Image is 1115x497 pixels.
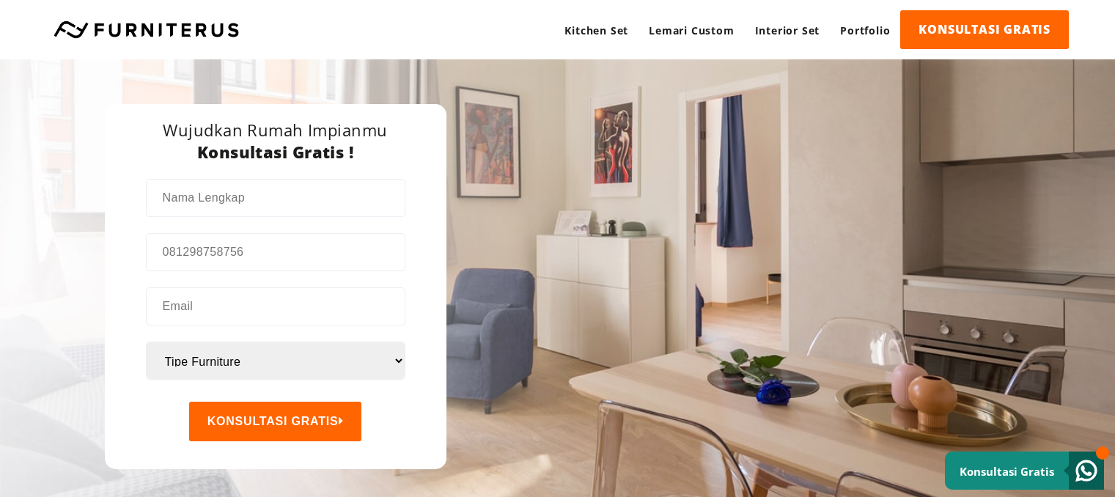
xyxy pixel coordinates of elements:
[945,452,1104,490] a: Konsultasi Gratis
[189,402,362,441] button: KONSULTASI GRATIS
[146,141,405,163] h3: Konsultasi Gratis !
[830,10,900,51] a: Portfolio
[146,119,405,141] h3: Wujudkan Rumah Impianmu
[639,10,744,51] a: Lemari Custom
[900,10,1069,49] a: KONSULTASI GRATIS
[745,10,831,51] a: Interior Set
[147,180,404,216] input: Nama Lengkap
[147,288,404,325] input: Email
[147,234,404,270] input: 081298758756
[554,10,639,51] a: Kitchen Set
[960,464,1054,479] small: Konsultasi Gratis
